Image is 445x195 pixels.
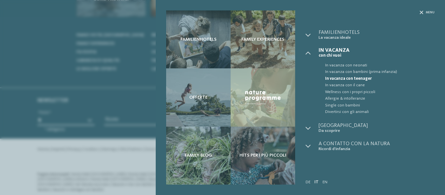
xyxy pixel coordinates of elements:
a: In vacanza con il cane [319,82,435,89]
span: Offerte [189,95,208,100]
a: Single con bambini [319,102,435,109]
a: Progettate delle vacanze con i vostri figli teenager? Hits per i più piccoli [231,127,295,185]
a: In vacanza con bambini (prima infanzia) [319,69,435,75]
span: Hits per i più piccoli [239,153,286,158]
span: A contatto con la natura [319,141,435,146]
a: Allergie & intolleranze [319,95,435,102]
a: In vacanza con teenager [319,76,435,82]
a: Progettate delle vacanze con i vostri figli teenager? Nature Programme [231,68,295,126]
a: Progettate delle vacanze con i vostri figli teenager? Family experiences [231,10,295,68]
a: IT [314,180,319,184]
img: Nature Programme [244,89,282,106]
span: La vacanza ideale [319,35,435,40]
a: Divertirsi con gli animali [319,109,435,115]
span: Single con bambini [325,102,435,109]
a: In vacanza con neonati [319,62,435,69]
span: Da scoprire [319,128,435,133]
a: Progettate delle vacanze con i vostri figli teenager? Family Blog [166,127,231,185]
span: Menu [426,10,435,15]
a: Progettate delle vacanze con i vostri figli teenager? Familienhotels [166,10,231,68]
span: Family Blog [185,153,212,158]
a: Familienhotels La vacanza ideale [319,30,435,40]
span: In vacanza con bambini (prima infanzia) [325,69,435,75]
span: In vacanza con neonati [325,62,435,69]
span: In vacanza [319,48,435,53]
a: Wellness con i propri piccoli [319,89,435,95]
span: [GEOGRAPHIC_DATA] [319,123,435,128]
span: con chi vuoi [319,53,435,58]
a: [GEOGRAPHIC_DATA] Da scoprire [319,123,435,133]
a: Progettate delle vacanze con i vostri figli teenager? Offerte [166,68,231,126]
span: Allergie & intolleranze [325,95,435,102]
span: In vacanza con il cane [325,82,435,89]
a: DE [306,180,310,184]
a: In vacanza con chi vuoi [319,48,435,58]
span: Divertirsi con gli animali [325,109,435,115]
span: Ricordi d’infanzia [319,146,435,151]
span: Familienhotels [180,37,217,42]
span: Family experiences [241,37,284,42]
a: A contatto con la natura Ricordi d’infanzia [319,141,435,151]
a: EN [323,180,327,184]
span: Wellness con i propri piccoli [325,89,435,95]
span: Familienhotels [319,30,435,35]
span: In vacanza con teenager [325,76,435,82]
